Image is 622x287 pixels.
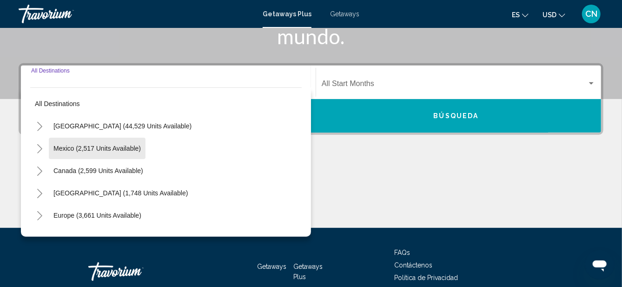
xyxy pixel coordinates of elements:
[30,117,49,135] button: Toggle United States (44,529 units available)
[585,250,615,280] iframe: Button to launch messaging window
[53,167,143,174] span: Canada (2,599 units available)
[30,184,49,202] button: Toggle Caribbean & Atlantic Islands (1,748 units available)
[579,4,603,24] button: User Menu
[30,93,302,114] button: All destinations
[330,10,359,18] a: Getaways
[434,113,479,120] span: Búsqueda
[49,182,192,204] button: [GEOGRAPHIC_DATA] (1,748 units available)
[263,10,311,18] a: Getaways Plus
[311,99,601,133] button: Búsqueda
[294,263,323,280] a: Getaways Plus
[257,263,286,270] a: Getaways
[49,138,146,159] button: Mexico (2,517 units available)
[30,161,49,180] button: Toggle Canada (2,599 units available)
[49,115,196,137] button: [GEOGRAPHIC_DATA] (44,529 units available)
[49,205,146,226] button: Europe (3,661 units available)
[53,212,141,219] span: Europe (3,661 units available)
[543,11,556,19] span: USD
[394,261,432,269] a: Contáctenos
[543,8,565,21] button: Change currency
[88,258,181,286] a: Travorium
[30,228,49,247] button: Toggle Australia (211 units available)
[49,227,187,248] button: [GEOGRAPHIC_DATA] (211 units available)
[512,8,529,21] button: Change language
[585,9,597,19] span: CN
[53,145,141,152] span: Mexico (2,517 units available)
[30,206,49,225] button: Toggle Europe (3,661 units available)
[49,160,148,181] button: Canada (2,599 units available)
[512,11,520,19] span: es
[19,5,253,23] a: Travorium
[394,249,410,256] a: FAQs
[53,122,192,130] span: [GEOGRAPHIC_DATA] (44,529 units available)
[394,274,458,281] a: Política de Privacidad
[30,139,49,158] button: Toggle Mexico (2,517 units available)
[53,189,188,197] span: [GEOGRAPHIC_DATA] (1,748 units available)
[35,100,80,107] span: All destinations
[21,66,601,133] div: Search widget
